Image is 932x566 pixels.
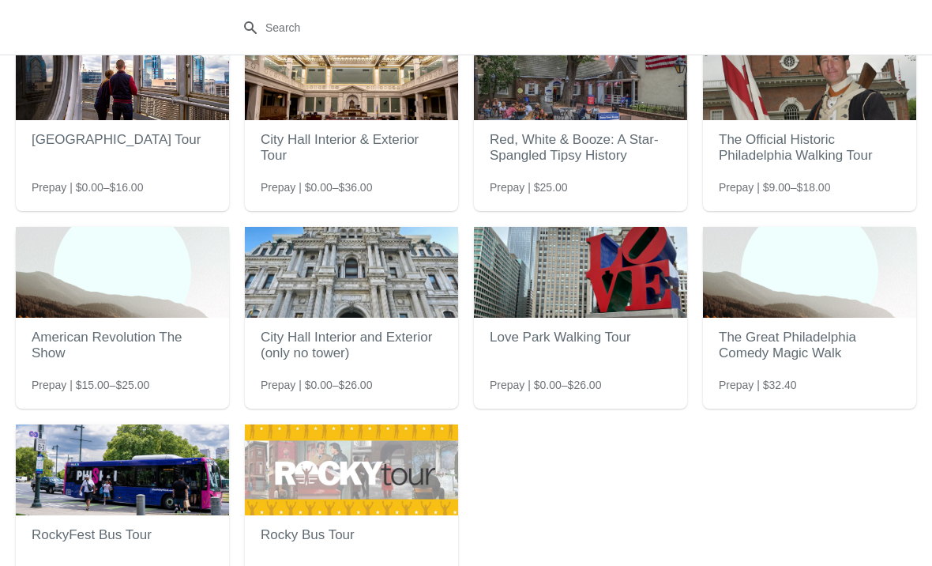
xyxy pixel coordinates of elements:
input: Search [265,13,699,42]
span: Prepay | $25.00 [490,179,568,195]
h2: [GEOGRAPHIC_DATA] Tour [32,124,213,156]
h2: City Hall Interior & Exterior Tour [261,124,442,172]
span: Prepay | $9.00–$18.00 [719,179,830,195]
h2: The Official Historic Philadelphia Walking Tour [719,124,900,172]
img: Rocky Bus Tour [245,424,458,515]
span: Prepay | $0.00–$16.00 [32,179,143,195]
span: Prepay | $32.40 [719,377,797,393]
span: Prepay | $0.00–$26.00 [261,377,372,393]
img: The Official Historic Philadelphia Walking Tour [703,29,916,120]
h2: The Great Philadelphia Comedy Magic Walk [719,322,900,369]
h2: Rocky Bus Tour [261,519,442,551]
h2: American Revolution The Show [32,322,213,369]
h2: Red, White & Booze: A Star-Spangled Tipsy History [490,124,671,172]
span: Prepay | $0.00–$26.00 [490,377,601,393]
img: RockyFest Bus Tour [16,424,229,515]
img: The Great Philadelphia Comedy Magic Walk [703,227,916,318]
span: Prepay | $15.00–$25.00 [32,377,149,393]
img: City Hall Interior and Exterior (only no tower) [245,227,458,318]
h2: RockyFest Bus Tour [32,519,213,551]
span: Prepay | $0.00–$36.00 [261,179,372,195]
img: Love Park Walking Tour [474,227,687,318]
img: City Hall Tower Tour [16,29,229,120]
img: City Hall Interior & Exterior Tour [245,29,458,120]
h2: City Hall Interior and Exterior (only no tower) [261,322,442,369]
img: American Revolution The Show [16,227,229,318]
img: Red, White & Booze: A Star-Spangled Tipsy History [474,29,687,120]
h2: Love Park Walking Tour [490,322,671,353]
